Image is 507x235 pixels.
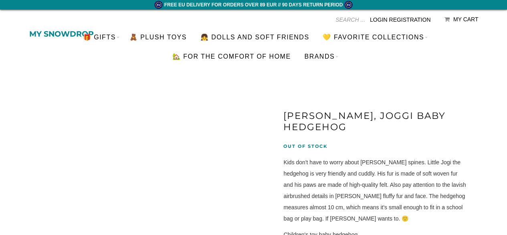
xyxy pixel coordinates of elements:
a: 🏡 For the comfort of home [166,47,297,66]
a: 👧 Dolls and soft friends [194,27,315,47]
a: Login Registration [370,16,430,23]
a: My Cart [444,16,478,22]
a: 💛 Favorite Collections [317,27,430,47]
a: 🧸 PLUSH TOYS [123,27,193,47]
p: Kids don't have to worry about [PERSON_NAME] spines. Little Jogi the hedgehog is very friendly an... [283,157,468,224]
img: eu.png [154,1,164,9]
a: BRANDS [298,47,341,66]
p: Out of stock [283,141,468,152]
a: My snowdrop [29,31,94,37]
img: eu.png [343,1,353,9]
div: My Cart [453,16,479,22]
input: SEARCH ... [305,14,365,26]
a: 🎁 Gifts [77,27,122,47]
h1: [PERSON_NAME], Joggi baby hedgehog [283,108,468,135]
